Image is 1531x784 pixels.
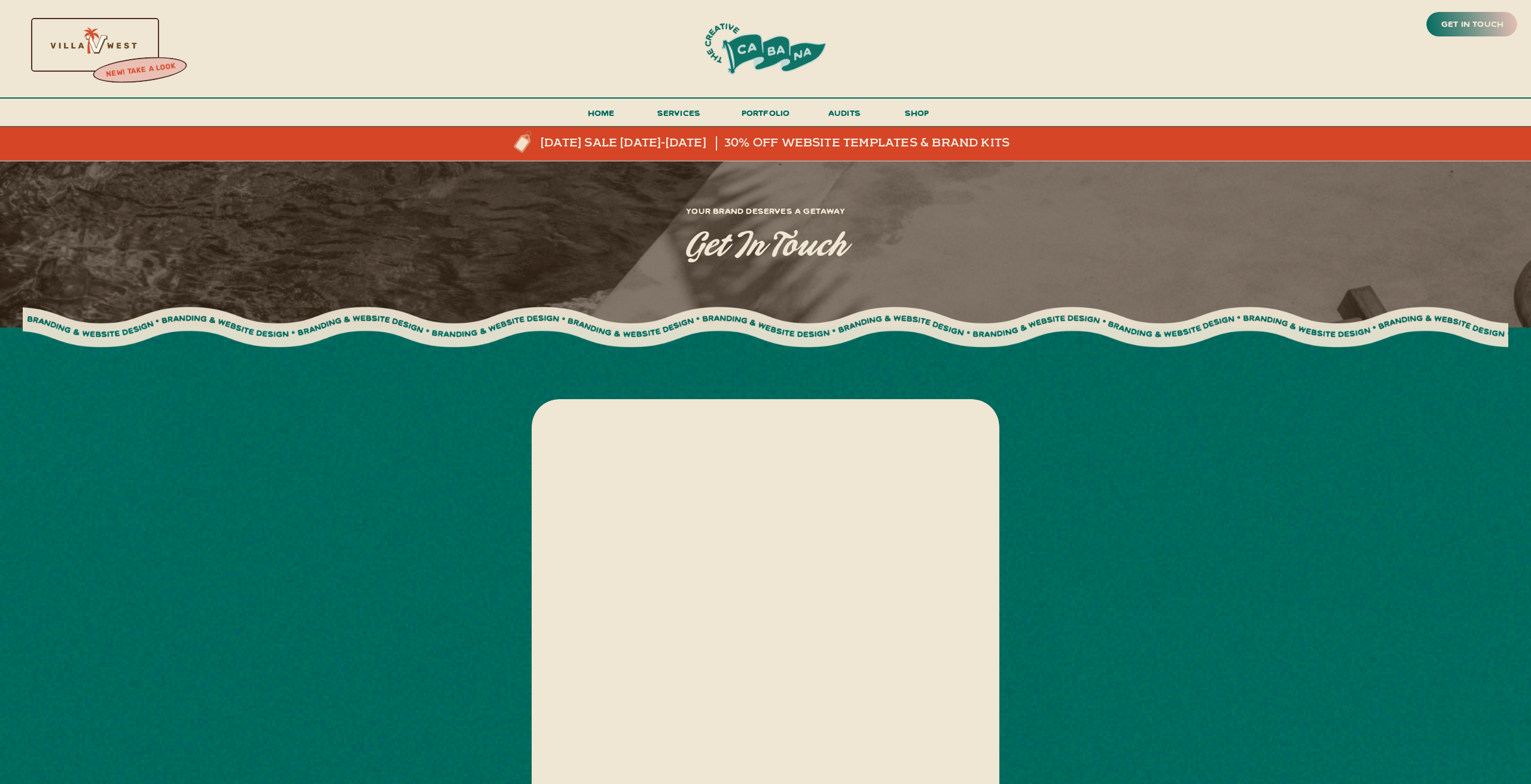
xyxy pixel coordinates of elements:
[628,203,903,218] h1: Your brand deserves a getaway
[724,136,1021,151] a: 30% off website templates & brand kits
[582,105,620,127] a: Home
[737,105,794,127] a: portfolio
[574,228,957,266] h1: get in touch
[657,107,701,118] span: services
[827,105,862,126] a: audits
[654,105,704,127] a: services
[888,105,946,126] a: shop
[92,59,190,82] a: new! take a look
[541,136,745,151] a: [DATE] sale [DATE]-[DATE]
[1439,16,1506,33] a: get in touch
